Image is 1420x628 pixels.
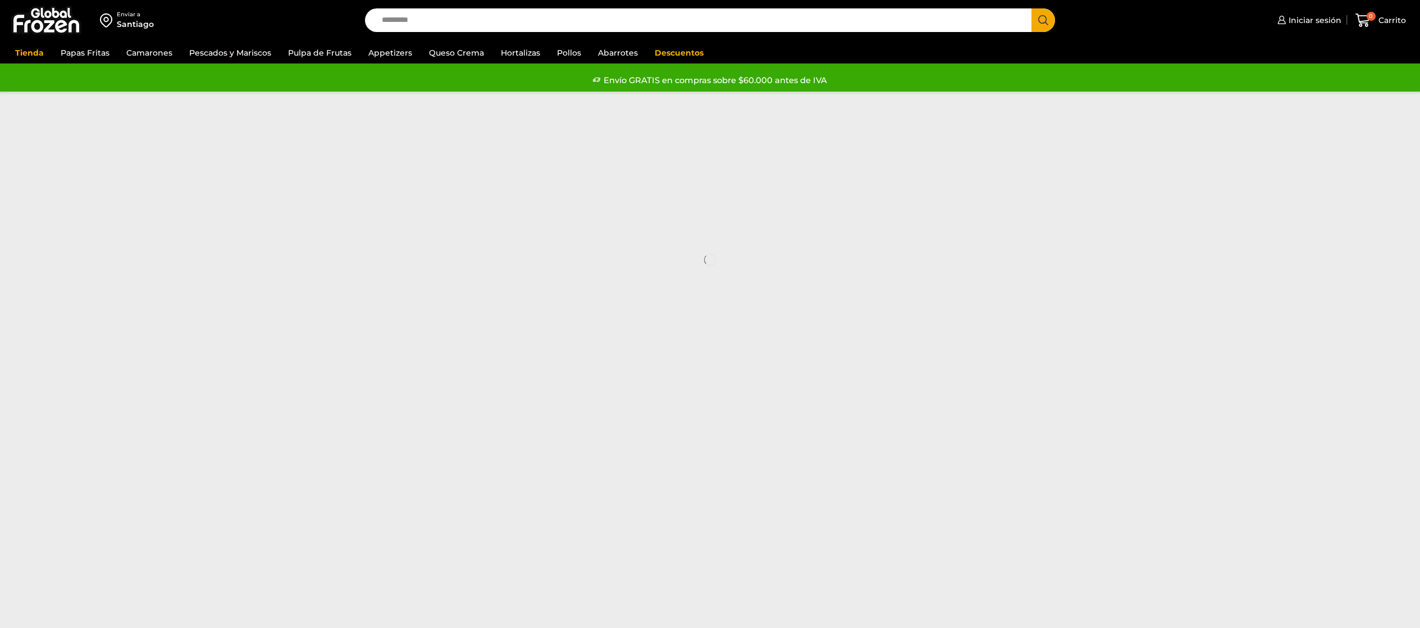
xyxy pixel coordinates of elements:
img: address-field-icon.svg [100,11,117,30]
a: Tienda [10,42,49,63]
button: Search button [1031,8,1055,32]
div: Santiago [117,19,154,30]
div: Enviar a [117,11,154,19]
span: Carrito [1376,15,1406,26]
a: 0 Carrito [1353,7,1409,34]
a: Pulpa de Frutas [282,42,357,63]
a: Iniciar sesión [1275,9,1341,31]
a: Hortalizas [495,42,546,63]
a: Abarrotes [592,42,643,63]
a: Camarones [121,42,178,63]
a: Descuentos [649,42,709,63]
a: Papas Fritas [55,42,115,63]
span: 0 [1367,12,1376,21]
a: Queso Crema [423,42,490,63]
a: Pollos [551,42,587,63]
a: Appetizers [363,42,418,63]
a: Pescados y Mariscos [184,42,277,63]
span: Iniciar sesión [1286,15,1341,26]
